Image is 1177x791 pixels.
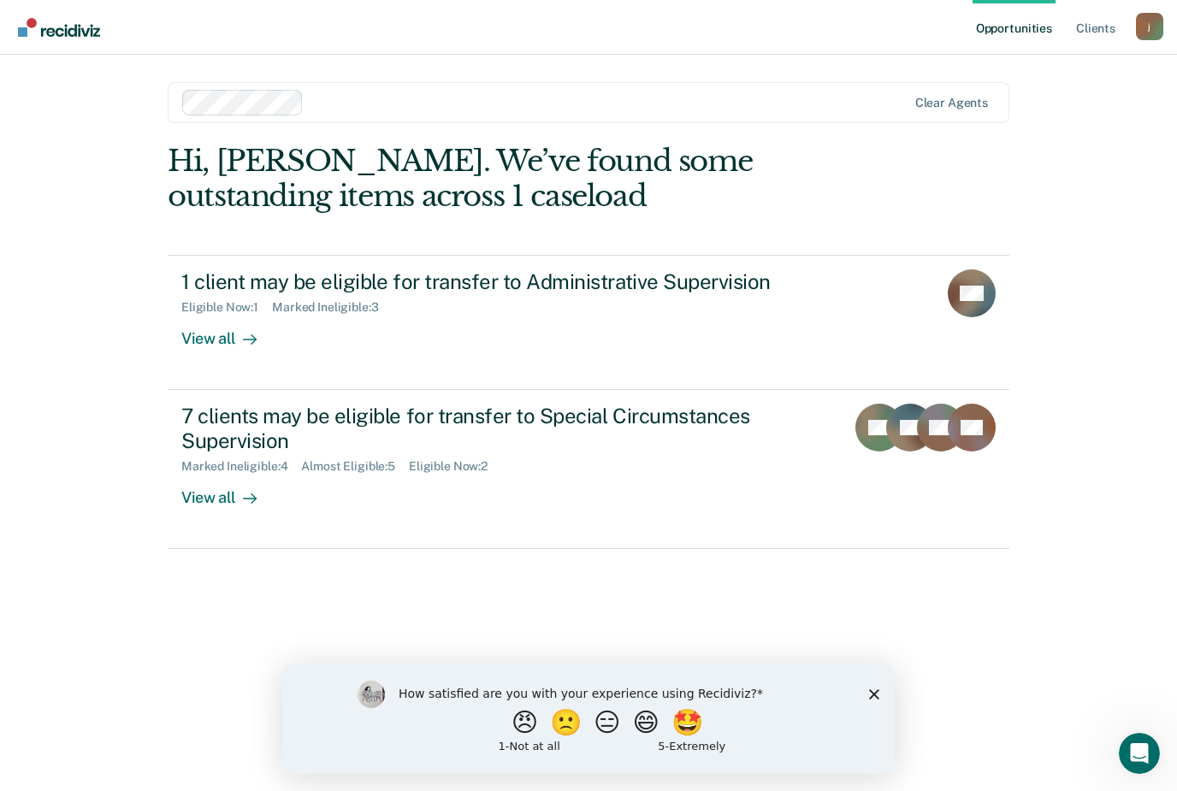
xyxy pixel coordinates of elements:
[181,474,277,507] div: View all
[301,459,409,474] div: Almost Eligible : 5
[181,300,272,315] div: Eligible Now : 1
[168,255,1009,390] a: 1 client may be eligible for transfer to Administrative SupervisionEligible Now:1Marked Ineligibl...
[272,300,392,315] div: Marked Ineligible : 3
[915,96,988,110] div: Clear agents
[282,664,895,774] iframe: Survey by Kim from Recidiviz
[168,144,841,214] div: Hi, [PERSON_NAME]. We’ve found some outstanding items across 1 caseload
[181,315,277,348] div: View all
[18,18,100,37] img: Recidiviz
[1136,13,1163,40] div: j
[1136,13,1163,40] button: Profile dropdown button
[168,390,1009,549] a: 7 clients may be eligible for transfer to Special Circumstances SupervisionMarked Ineligible:4Alm...
[181,459,301,474] div: Marked Ineligible : 4
[1119,733,1160,774] iframe: Intercom live chat
[181,269,782,294] div: 1 client may be eligible for transfer to Administrative Supervision
[181,404,782,453] div: 7 clients may be eligible for transfer to Special Circumstances Supervision
[409,459,501,474] div: Eligible Now : 2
